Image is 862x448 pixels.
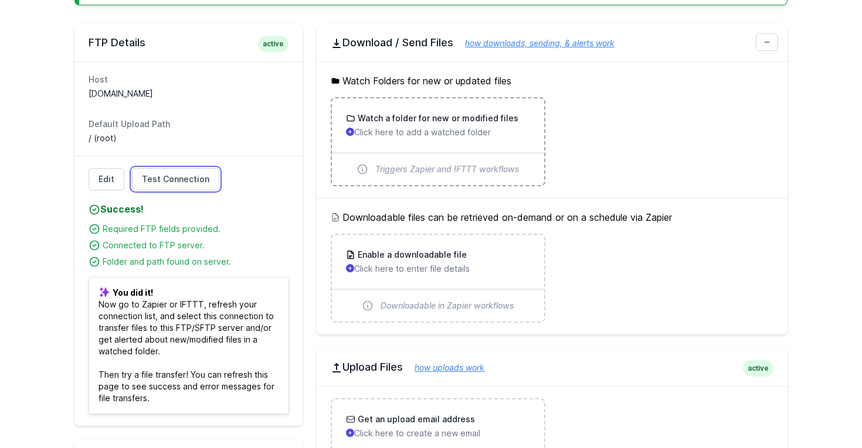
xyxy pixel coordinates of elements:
h5: Downloadable files can be retrieved on-demand or on a schedule via Zapier [331,210,773,224]
h2: FTP Details [89,36,289,50]
h2: Download / Send Files [331,36,773,50]
a: how uploads work [403,362,484,372]
p: Click here to enter file details [346,263,530,275]
p: Click here to create a new email [346,428,530,439]
dd: [DOMAIN_NAME] [89,88,289,100]
p: Click here to add a watched folder [346,126,530,138]
dd: / (root) [89,132,289,144]
a: Enable a downloadable file Click here to enter file details Downloadable in Zapier workflows [332,235,544,322]
h4: Success! [89,202,289,216]
p: Now go to Zapier or IFTTT, refresh your connection list, and select this connection to transfer f... [89,277,289,414]
div: Folder and path found on server. [103,256,289,268]
dt: Host [89,74,289,86]
span: Downloadable in Zapier workflows [381,300,514,312]
a: Watch a folder for new or modified files Click here to add a watched folder Triggers Zapier and I... [332,98,544,185]
iframe: Drift Widget Chat Controller [803,389,848,434]
div: Connected to FTP server. [103,240,289,251]
a: Test Connection [132,168,219,190]
b: You did it! [113,288,153,297]
span: active [258,36,289,52]
h5: Watch Folders for new or updated files [331,74,773,88]
dt: Default Upload Path [89,118,289,130]
h3: Get an upload email address [355,413,475,425]
a: Edit [89,168,124,190]
div: Required FTP fields provided. [103,223,289,235]
span: Triggers Zapier and IFTTT workflows [375,163,520,175]
span: Test Connection [142,173,209,185]
h2: Upload Files [331,360,773,374]
a: how downloads, sending, & alerts work [453,38,615,48]
h3: Watch a folder for new or modified files [355,112,518,124]
span: active [743,360,773,377]
h3: Enable a downloadable file [355,249,467,261]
